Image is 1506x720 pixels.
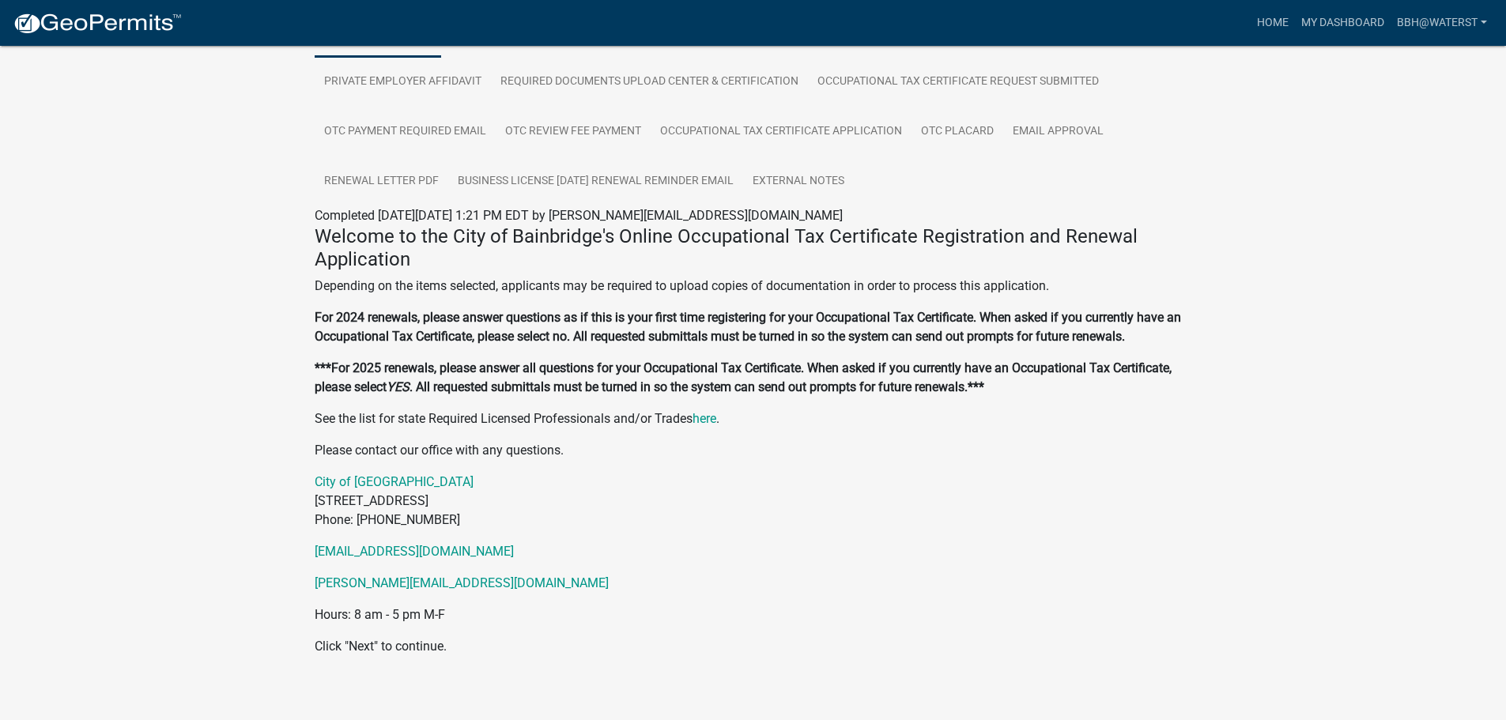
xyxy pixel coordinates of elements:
[651,107,912,157] a: Occupational Tax Certificate Application
[315,225,1192,271] h4: Welcome to the City of Bainbridge's Online Occupational Tax Certificate Registration and Renewal ...
[912,107,1003,157] a: OTC Placard
[315,360,1172,394] strong: ***For 2025 renewals, please answer all questions for your Occupational Tax Certificate. When ask...
[315,208,843,223] span: Completed [DATE][DATE] 1:21 PM EDT by [PERSON_NAME][EMAIL_ADDRESS][DOMAIN_NAME]
[387,379,410,394] strong: YES
[315,57,491,107] a: Private Employer Affidavit
[1295,8,1391,38] a: My Dashboard
[315,474,474,489] a: City of [GEOGRAPHIC_DATA]
[315,473,1192,530] p: [STREET_ADDRESS] Phone: [PHONE_NUMBER]
[315,605,1192,624] p: Hours: 8 am - 5 pm M-F
[496,107,651,157] a: OTC Review Fee Payment
[315,575,609,590] a: [PERSON_NAME][EMAIL_ADDRESS][DOMAIN_NAME]
[315,441,1192,460] p: Please contact our office with any questions.
[491,57,808,107] a: Required Documents Upload Center & Certification
[410,379,984,394] strong: . All requested submittals must be turned in so the system can send out prompts for future renewa...
[315,637,1192,656] p: Click "Next" to continue.
[693,411,716,426] a: here
[743,156,854,207] a: External Notes
[315,409,1192,428] p: See the list for state Required Licensed Professionals and/or Trades .
[1003,107,1113,157] a: Email Approval
[315,544,514,559] a: [EMAIL_ADDRESS][DOMAIN_NAME]
[1391,8,1493,38] a: BBH@WaterSt
[315,310,1181,344] strong: For 2024 renewals, please answer questions as if this is your first time registering for your Occ...
[448,156,743,207] a: Business License [DATE] Renewal Reminder Email
[808,57,1108,107] a: Occupational Tax Certificate Request Submitted
[1251,8,1295,38] a: Home
[315,156,448,207] a: Renewal Letter PDF
[315,107,496,157] a: OTC Payment Required Email
[315,277,1192,296] p: Depending on the items selected, applicants may be required to upload copies of documentation in ...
